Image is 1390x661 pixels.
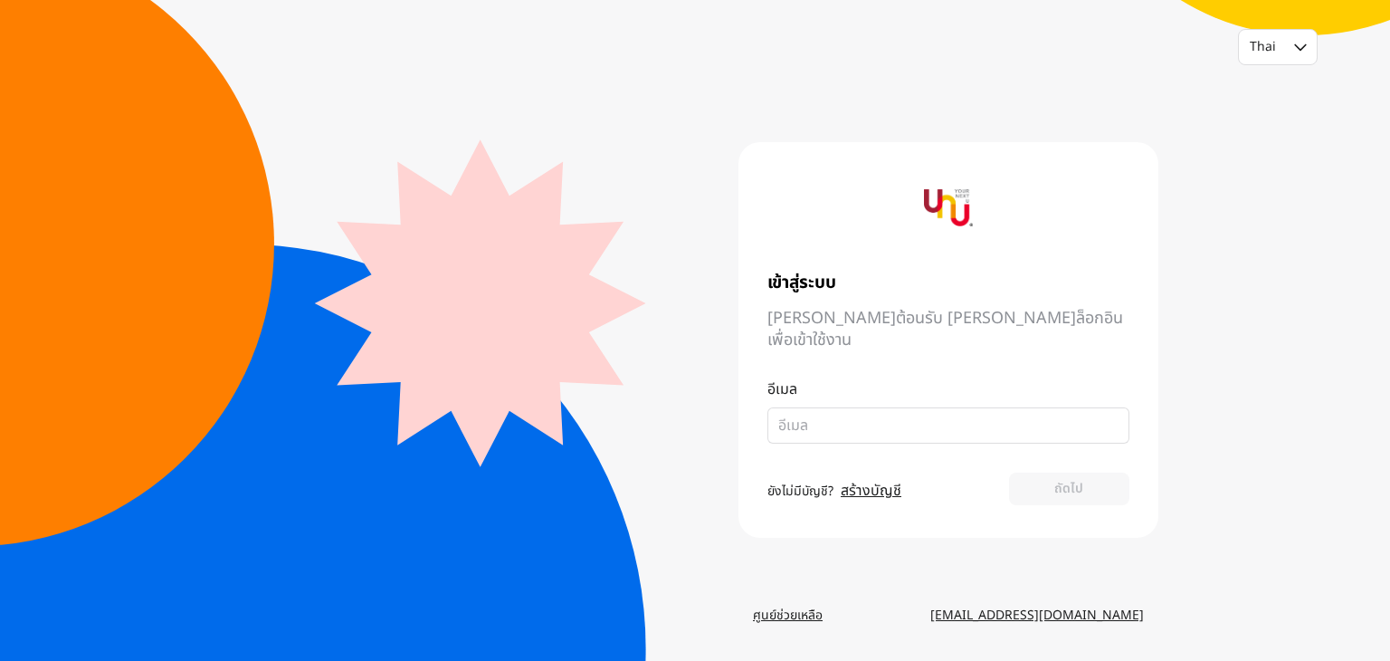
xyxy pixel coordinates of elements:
input: อีเมล [778,415,1104,436]
div: Thai [1250,38,1283,56]
img: yournextu-logo-vertical-compact-v2.png [924,184,973,233]
span: ยังไม่มีบัญชี? [767,482,833,501]
a: สร้างบัญชี [841,480,901,502]
span: เข้าสู่ระบบ [767,273,1129,293]
span: [PERSON_NAME]ต้อนรับ [PERSON_NAME]ล็อกอินเพื่อเข้าใช้งาน [767,308,1129,351]
p: อีเมล [767,378,1129,400]
a: ศูนย์ช่วยเหลือ [738,599,837,632]
a: [EMAIL_ADDRESS][DOMAIN_NAME] [916,599,1158,632]
button: ถัดไป [1009,473,1129,505]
